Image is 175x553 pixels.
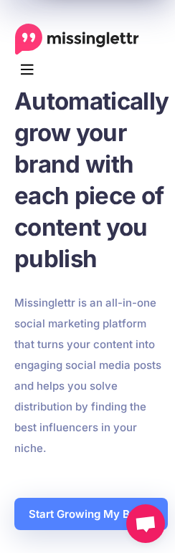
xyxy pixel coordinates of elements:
a: Start Growing My Brand [14,498,168,530]
h1: Automatically grow your brand with each piece of content you publish [14,85,169,274]
div: Open chat [126,504,165,543]
p: Missinglettr is an all-in-one social marketing platform that turns your content into engaging soc... [14,292,169,458]
button: Menu [11,55,43,84]
a: Home [15,24,139,55]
